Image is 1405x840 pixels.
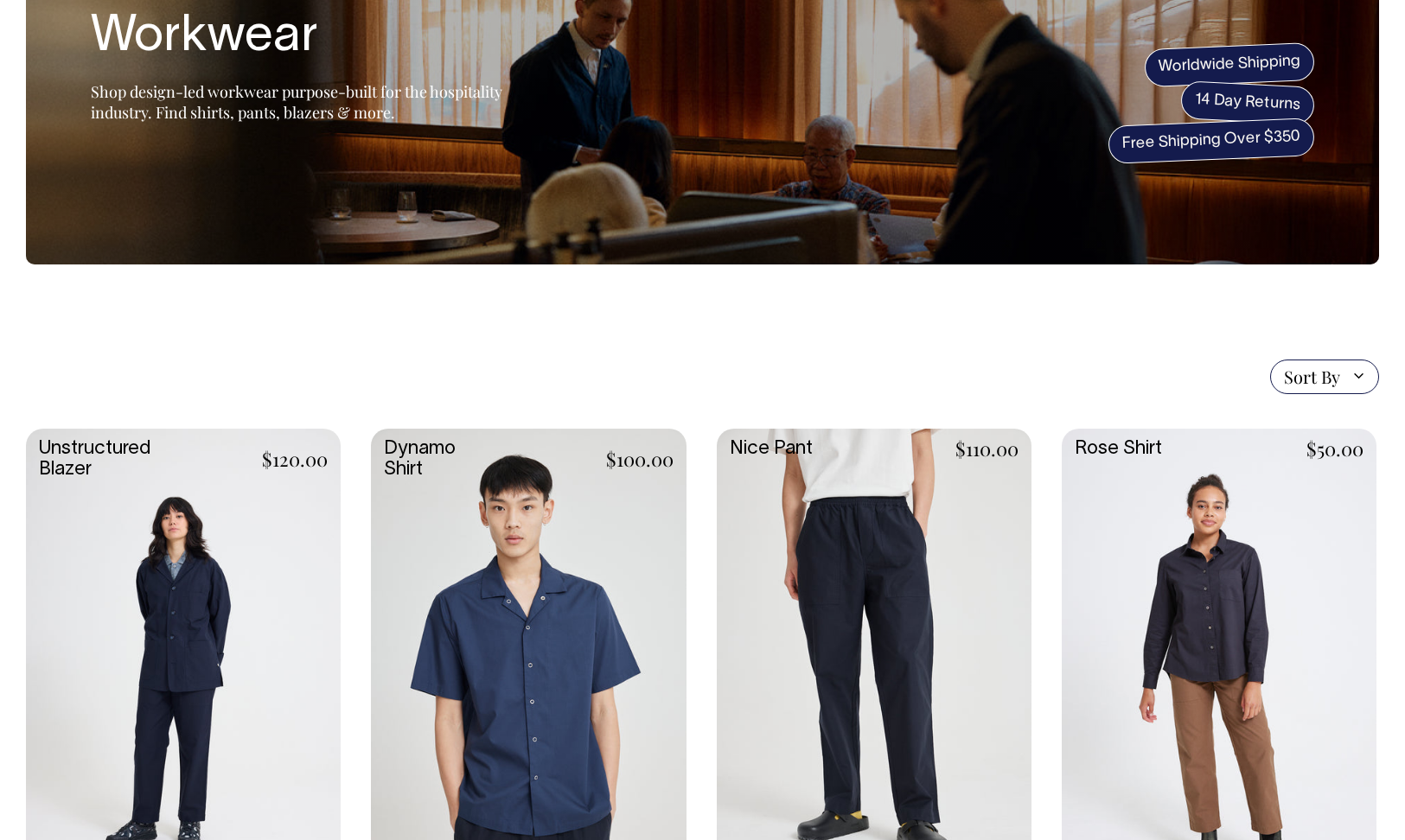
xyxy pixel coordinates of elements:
span: 14 Day Returns [1180,80,1315,125]
span: Worldwide Shipping [1144,42,1315,87]
span: Free Shipping Over $350 [1108,118,1315,164]
span: Sort By [1284,366,1340,387]
span: Shop design-led workwear purpose-built for the hospitality industry. Find shirts, pants, blazers ... [91,81,502,123]
h1: Workwear [91,10,523,66]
